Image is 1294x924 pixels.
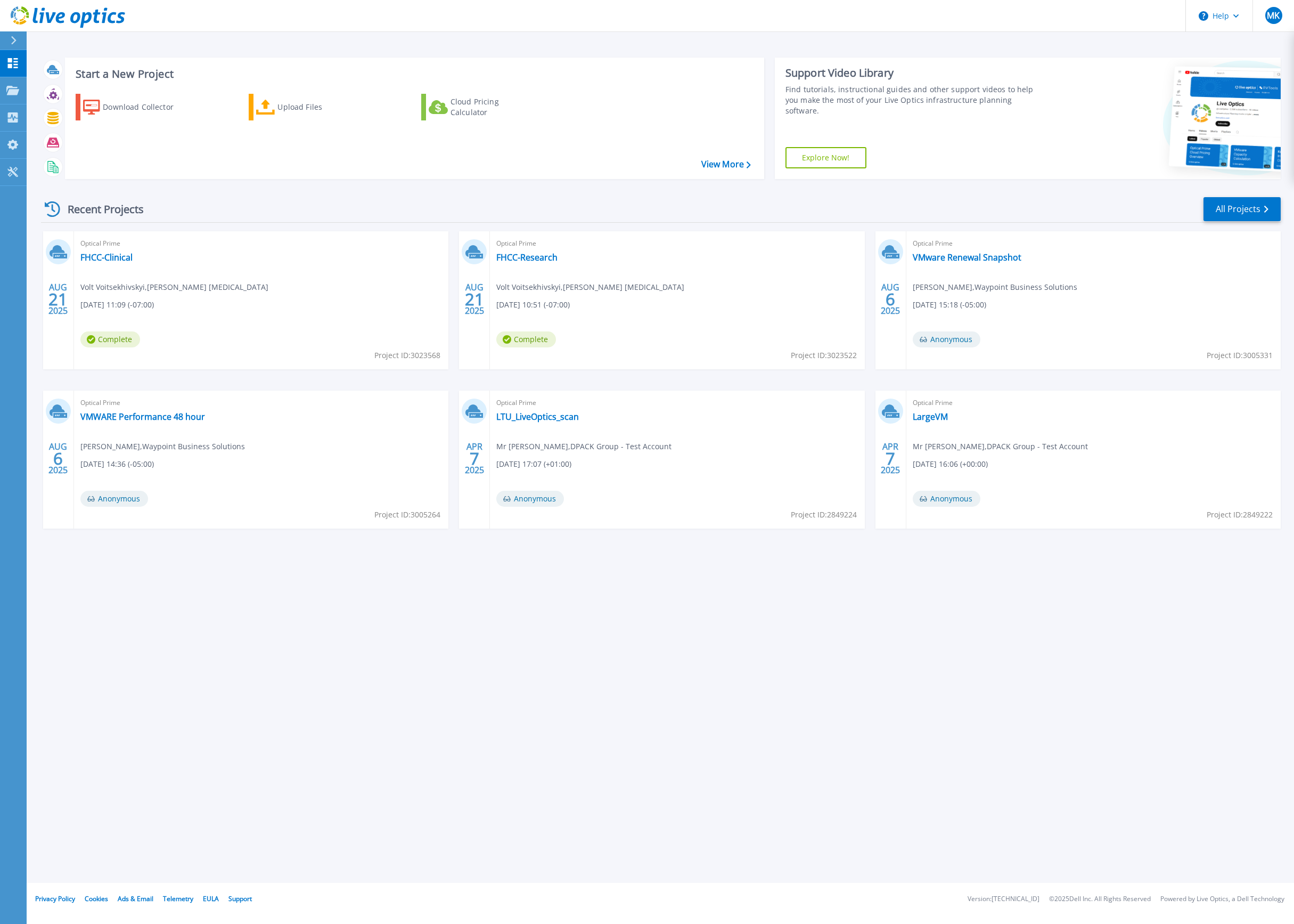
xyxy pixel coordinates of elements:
[496,491,564,507] span: Anonymous
[1207,509,1273,521] span: Project ID: 2849222
[913,281,1077,293] span: [PERSON_NAME] , Waypoint Business Solutions
[913,458,988,470] span: [DATE] 16:06 (+00:00)
[791,509,857,521] span: Project ID: 2849224
[80,281,268,293] span: Volt Voitsekhivskyi , [PERSON_NAME] [MEDICAL_DATA]
[496,458,571,470] span: [DATE] 17:07 (+01:00)
[48,439,68,478] div: AUG 2025
[465,295,484,304] span: 21
[228,894,252,903] a: Support
[1160,896,1284,903] li: Powered by Live Optics, a Dell Technology
[1203,197,1281,221] a: All Projects
[913,238,1274,249] span: Optical Prime
[968,896,1039,903] li: Version: [TECHNICAL_ID]
[80,458,154,470] span: [DATE] 14:36 (-05:00)
[913,252,1021,263] a: VMware Renewal Snapshot
[1207,350,1273,361] span: Project ID: 3005331
[496,411,579,422] a: LTU_LiveOptics_scan
[118,894,153,903] a: Ads & Email
[880,439,900,478] div: APR 2025
[374,350,440,361] span: Project ID: 3023568
[886,454,895,463] span: 7
[80,441,245,452] span: [PERSON_NAME] , Waypoint Business Solutions
[496,299,570,311] span: [DATE] 10:51 (-07:00)
[80,397,442,409] span: Optical Prime
[48,280,68,319] div: AUG 2025
[374,509,440,521] span: Project ID: 3005264
[913,441,1088,452] span: Mr [PERSON_NAME] , DPACK Group - Test Account
[785,84,1046,116] div: Find tutorials, instructional guides and other support videos to help you make the most of your L...
[913,491,980,507] span: Anonymous
[53,454,63,463] span: 6
[1267,11,1280,20] span: MK
[80,491,148,507] span: Anonymous
[80,411,205,422] a: VMWARE Performance 48 hour
[785,147,866,168] a: Explore Now!
[277,96,363,118] div: Upload Files
[80,238,442,249] span: Optical Prime
[913,331,980,347] span: Anonymous
[886,295,895,304] span: 6
[421,94,540,120] a: Cloud Pricing Calculator
[1049,896,1151,903] li: © 2025 Dell Inc. All Rights Reserved
[464,439,485,478] div: APR 2025
[496,281,684,293] span: Volt Voitsekhivskyi , [PERSON_NAME] [MEDICAL_DATA]
[80,331,140,347] span: Complete
[451,96,536,118] div: Cloud Pricing Calculator
[464,280,485,319] div: AUG 2025
[913,411,948,422] a: LargeVM
[76,94,194,120] a: Download Collector
[48,295,68,304] span: 21
[785,66,1046,80] div: Support Video Library
[85,894,108,903] a: Cookies
[41,196,158,222] div: Recent Projects
[913,299,986,311] span: [DATE] 15:18 (-05:00)
[701,159,751,169] a: View More
[496,252,558,263] a: FHCC-Research
[249,94,367,120] a: Upload Files
[76,68,750,80] h3: Start a New Project
[880,280,900,319] div: AUG 2025
[80,252,133,263] a: FHCC-Clinical
[496,331,556,347] span: Complete
[163,894,193,903] a: Telemetry
[80,299,154,311] span: [DATE] 11:09 (-07:00)
[496,441,671,452] span: Mr [PERSON_NAME] , DPACK Group - Test Account
[496,397,858,409] span: Optical Prime
[470,454,479,463] span: 7
[913,397,1274,409] span: Optical Prime
[791,350,857,361] span: Project ID: 3023522
[203,894,219,903] a: EULA
[103,96,188,118] div: Download Collector
[35,894,75,903] a: Privacy Policy
[496,238,858,249] span: Optical Prime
